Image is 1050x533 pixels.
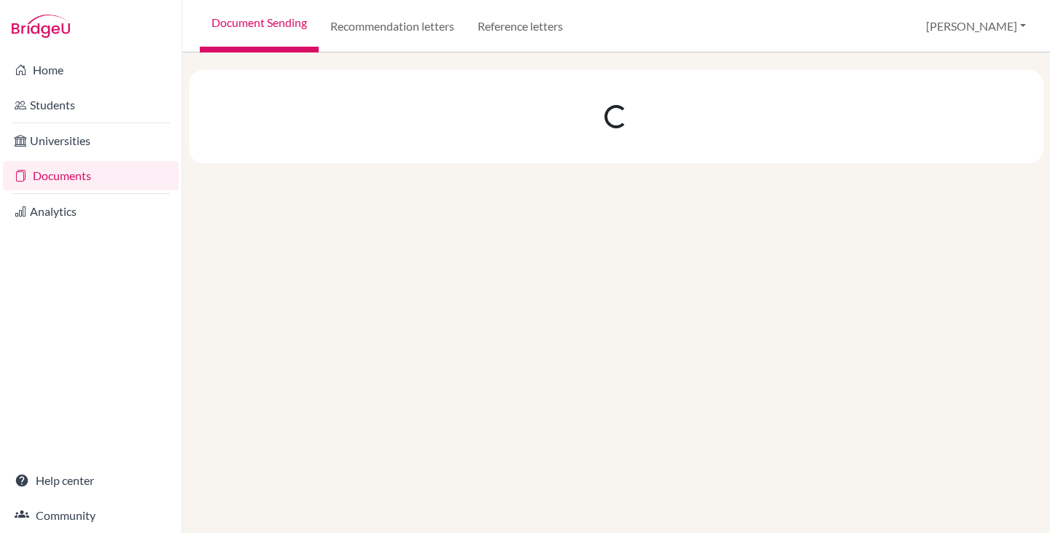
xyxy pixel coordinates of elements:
[3,90,179,120] a: Students
[3,501,179,530] a: Community
[3,466,179,495] a: Help center
[919,12,1032,40] button: [PERSON_NAME]
[3,161,179,190] a: Documents
[3,55,179,85] a: Home
[3,126,179,155] a: Universities
[12,15,70,38] img: Bridge-U
[3,197,179,226] a: Analytics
